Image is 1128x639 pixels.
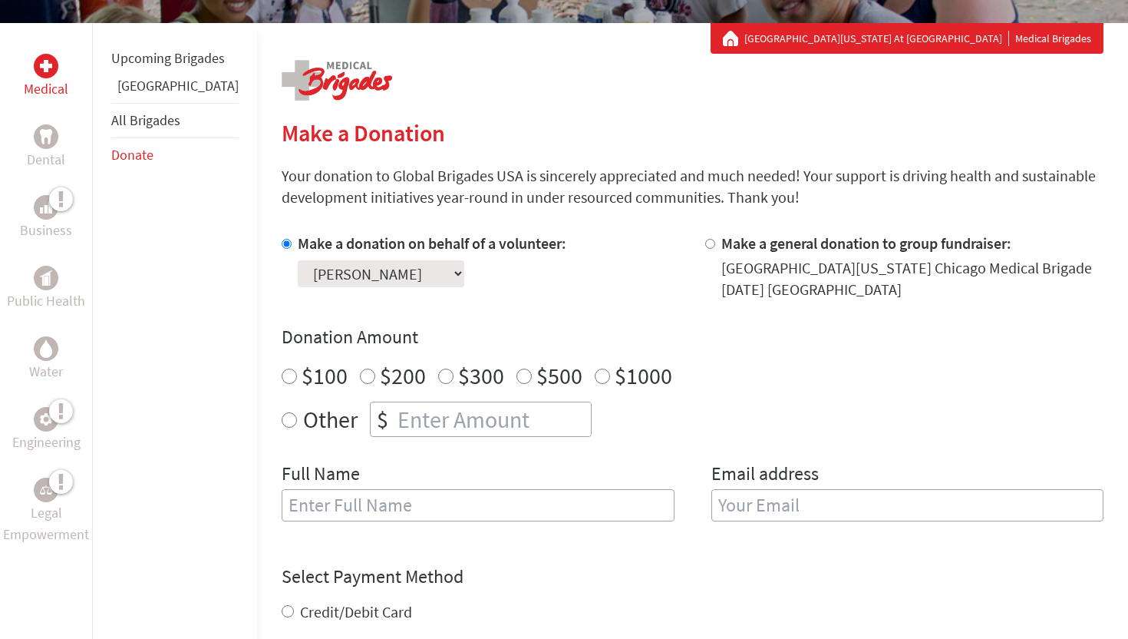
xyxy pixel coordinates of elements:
[34,195,58,220] div: Business
[300,602,412,621] label: Credit/Debit Card
[27,149,65,171] p: Dental
[298,233,566,253] label: Make a donation on behalf of a volunteer:
[34,54,58,78] div: Medical
[282,462,360,489] label: Full Name
[40,201,52,214] img: Business
[29,336,63,382] a: WaterWater
[12,407,81,453] a: EngineeringEngineering
[394,402,591,436] input: Enter Amount
[282,565,1103,589] h4: Select Payment Method
[723,31,1091,46] div: Medical Brigades
[27,124,65,171] a: DentalDental
[711,462,819,489] label: Email address
[282,60,392,101] img: logo-medical.png
[744,31,1009,46] a: [GEOGRAPHIC_DATA][US_STATE] At [GEOGRAPHIC_DATA]
[111,111,180,129] a: All Brigades
[458,361,504,390] label: $300
[302,361,348,390] label: $100
[282,119,1103,147] h2: Make a Donation
[34,478,58,502] div: Legal Empowerment
[34,266,58,290] div: Public Health
[34,336,58,361] div: Water
[3,478,89,545] a: Legal EmpowermentLegal Empowerment
[111,41,239,75] li: Upcoming Brigades
[40,270,52,286] img: Public Health
[282,325,1103,349] h4: Donation Amount
[536,361,582,390] label: $500
[34,124,58,149] div: Dental
[20,195,72,241] a: BusinessBusiness
[7,290,85,312] p: Public Health
[282,165,1103,208] p: Your donation to Global Brigades USA is sincerely appreciated and much needed! Your support is dr...
[34,407,58,432] div: Engineering
[24,54,68,100] a: MedicalMedical
[12,432,81,453] p: Engineering
[721,233,1011,253] label: Make a general donation to group fundraiser:
[40,413,52,425] img: Engineering
[111,103,239,138] li: All Brigades
[20,220,72,241] p: Business
[380,361,426,390] label: $200
[111,146,153,164] a: Donate
[24,78,68,100] p: Medical
[303,402,358,437] label: Other
[40,129,52,144] img: Dental
[111,75,239,103] li: Panama
[7,266,85,312] a: Public HealthPublic Health
[371,402,394,436] div: $
[615,361,672,390] label: $1000
[721,257,1104,300] div: [GEOGRAPHIC_DATA][US_STATE] Chicago Medical Brigade [DATE] [GEOGRAPHIC_DATA]
[40,485,52,495] img: Legal Empowerment
[3,502,89,545] p: Legal Empowerment
[117,77,239,94] a: [GEOGRAPHIC_DATA]
[111,49,225,67] a: Upcoming Brigades
[40,60,52,72] img: Medical
[29,361,63,382] p: Water
[282,489,674,521] input: Enter Full Name
[711,489,1104,521] input: Your Email
[40,339,52,357] img: Water
[111,138,239,172] li: Donate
